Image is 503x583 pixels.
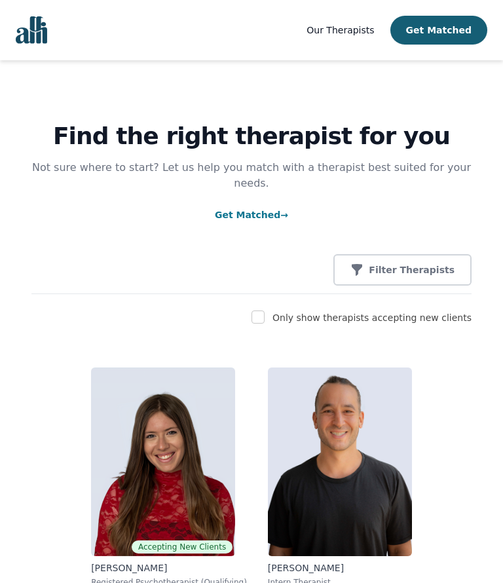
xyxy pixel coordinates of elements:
img: Alisha_Levine [91,367,235,556]
button: Get Matched [390,16,487,45]
span: Accepting New Clients [132,540,233,554]
span: → [280,210,288,220]
h1: Find the right therapist for you [31,123,472,149]
p: Not sure where to start? Let us help you match with a therapist best suited for your needs. [31,160,472,191]
a: Our Therapists [307,22,374,38]
img: Kavon_Banejad [268,367,412,556]
img: alli logo [16,16,47,44]
button: Filter Therapists [333,254,472,286]
p: [PERSON_NAME] [91,561,247,574]
p: [PERSON_NAME] [268,561,412,574]
p: Filter Therapists [369,263,455,276]
label: Only show therapists accepting new clients [272,312,472,323]
span: Our Therapists [307,25,374,35]
a: Get Matched [215,210,288,220]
